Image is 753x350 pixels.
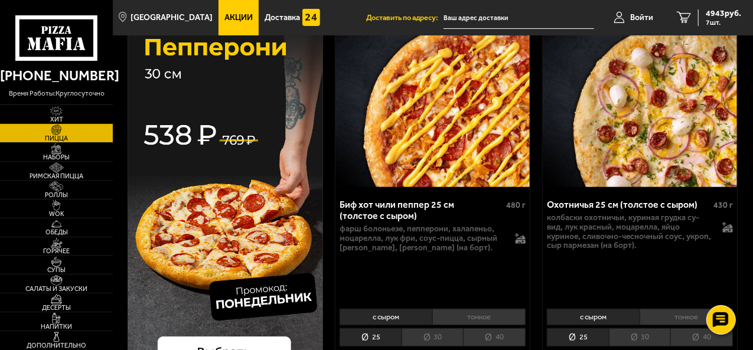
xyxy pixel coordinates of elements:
[131,14,213,22] span: [GEOGRAPHIC_DATA]
[547,213,715,251] p: колбаски охотничьи, куриная грудка су-вид, лук красный, моцарелла, яйцо куриное, сливочно-чесночн...
[713,200,733,210] span: 430 г
[402,328,464,346] li: 30
[630,14,653,22] span: Войти
[444,7,594,29] input: Ваш адрес доставки
[432,309,526,325] li: тонкое
[340,224,507,253] p: фарш болоньезе, пепперони, халапеньо, моцарелла, лук фри, соус-пицца, сырный [PERSON_NAME], [PERS...
[706,19,741,26] span: 7 шт.
[340,309,432,325] li: с сыром
[547,309,640,325] li: с сыром
[340,199,503,221] div: Биф хот чили пеппер 25 см (толстое с сыром)
[506,200,526,210] span: 480 г
[640,309,733,325] li: тонкое
[366,14,444,22] span: Доставить по адресу:
[706,9,741,18] span: 4943 руб.
[302,9,320,27] img: 15daf4d41897b9f0e9f617042186c801.svg
[463,328,526,346] li: 40
[609,328,671,346] li: 30
[224,14,253,22] span: Акции
[340,328,402,346] li: 25
[547,328,609,346] li: 25
[670,328,733,346] li: 40
[547,199,710,210] div: Охотничья 25 см (толстое с сыром)
[265,14,300,22] span: Доставка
